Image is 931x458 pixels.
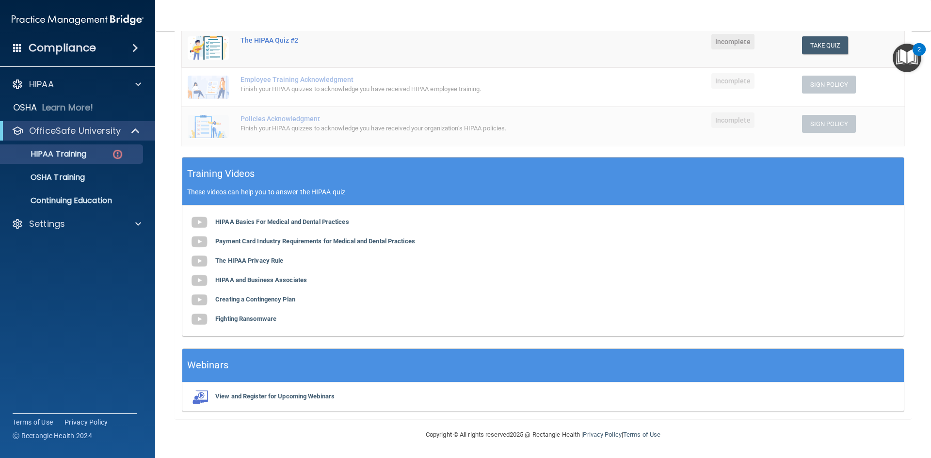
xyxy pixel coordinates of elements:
p: These videos can help you to answer the HIPAA quiz [187,188,899,196]
div: Employee Training Acknowledgment [241,76,587,83]
a: Privacy Policy [583,431,621,438]
a: OfficeSafe University [12,125,141,137]
img: gray_youtube_icon.38fcd6cc.png [190,252,209,271]
p: OSHA Training [6,173,85,182]
h5: Training Videos [187,165,255,182]
button: Take Quiz [802,36,849,54]
div: 2 [917,49,921,62]
img: gray_youtube_icon.38fcd6cc.png [190,310,209,329]
span: Ⓒ Rectangle Health 2024 [13,431,92,441]
b: Creating a Contingency Plan [215,296,295,303]
img: gray_youtube_icon.38fcd6cc.png [190,290,209,310]
p: OfficeSafe University [29,125,121,137]
img: gray_youtube_icon.38fcd6cc.png [190,232,209,252]
h4: Compliance [29,41,96,55]
a: Settings [12,218,141,230]
a: HIPAA [12,79,141,90]
div: Finish your HIPAA quizzes to acknowledge you have received HIPAA employee training. [241,83,587,95]
a: Terms of Use [623,431,660,438]
img: webinarIcon.c7ebbf15.png [190,390,209,404]
p: Learn More! [42,102,94,113]
p: Settings [29,218,65,230]
button: Sign Policy [802,76,856,94]
b: Payment Card Industry Requirements for Medical and Dental Practices [215,237,415,245]
img: danger-circle.6113f641.png [112,148,124,160]
img: gray_youtube_icon.38fcd6cc.png [190,213,209,232]
div: Copyright © All rights reserved 2025 @ Rectangle Health | | [366,419,720,450]
p: Continuing Education [6,196,139,205]
p: OSHA [13,102,37,113]
button: Open Resource Center, 2 new notifications [893,44,921,72]
a: Privacy Policy [64,417,108,427]
div: Finish your HIPAA quizzes to acknowledge you have received your organization’s HIPAA policies. [241,123,587,134]
img: gray_youtube_icon.38fcd6cc.png [190,271,209,290]
b: Fighting Ransomware [215,315,276,322]
b: HIPAA Basics For Medical and Dental Practices [215,218,349,225]
span: Incomplete [711,73,754,89]
p: HIPAA [29,79,54,90]
b: HIPAA and Business Associates [215,276,307,284]
div: Policies Acknowledgment [241,115,587,123]
span: Incomplete [711,112,754,128]
a: Terms of Use [13,417,53,427]
span: Incomplete [711,34,754,49]
b: View and Register for Upcoming Webinars [215,393,335,400]
h5: Webinars [187,357,228,374]
button: Sign Policy [802,115,856,133]
img: PMB logo [12,10,144,30]
div: The HIPAA Quiz #2 [241,36,587,44]
p: HIPAA Training [6,149,86,159]
b: The HIPAA Privacy Rule [215,257,283,264]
